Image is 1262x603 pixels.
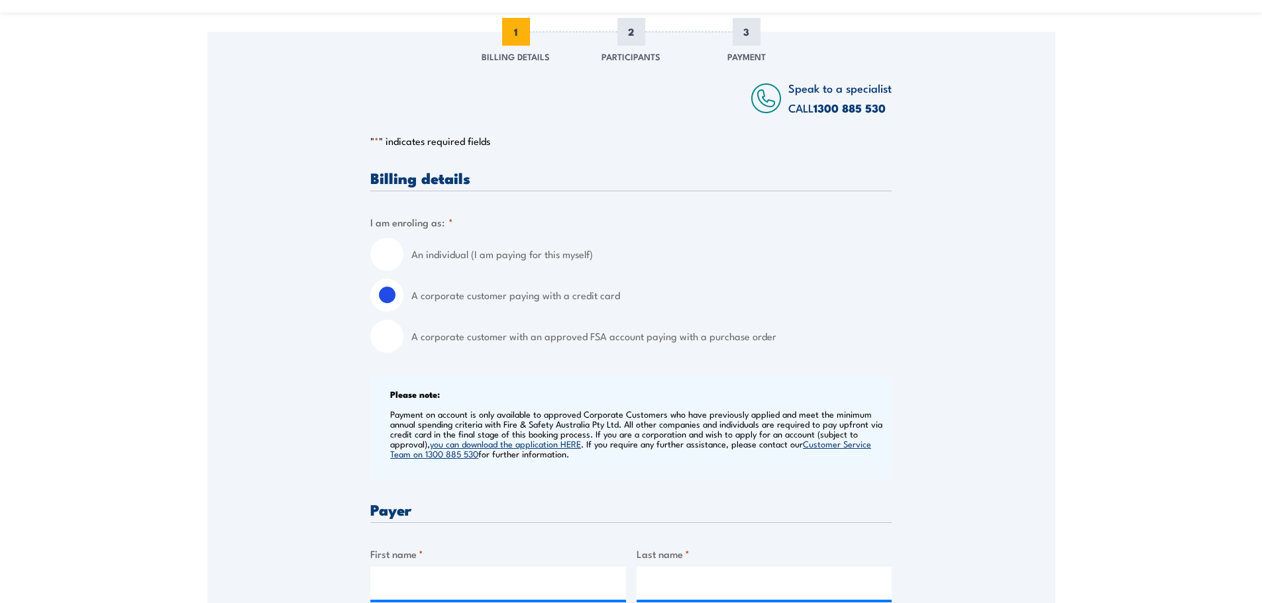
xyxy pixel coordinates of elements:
p: " " indicates required fields [370,134,892,148]
a: you can download the application HERE [430,438,581,449]
b: Please note: [390,387,440,400]
h3: Payer [370,502,892,517]
span: Payment [727,50,766,63]
span: 2 [617,18,645,46]
p: Payment on account is only available to approved Corporate Customers who have previously applied ... [390,409,888,459]
span: 3 [733,18,761,46]
label: An individual (I am paying for this myself) [411,238,892,271]
label: Last name [637,546,892,561]
label: A corporate customer with an approved FSA account paying with a purchase order [411,320,892,353]
span: Billing Details [482,50,550,63]
label: A corporate customer paying with a credit card [411,279,892,312]
span: 1 [502,18,530,46]
span: Speak to a specialist CALL [788,79,892,116]
legend: I am enroling as: [370,214,453,230]
h3: Billing details [370,170,892,185]
a: 1300 885 530 [814,99,886,116]
a: Customer Service Team on 1300 885 530 [390,438,871,459]
span: Participants [602,50,660,63]
label: First name [370,546,626,561]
